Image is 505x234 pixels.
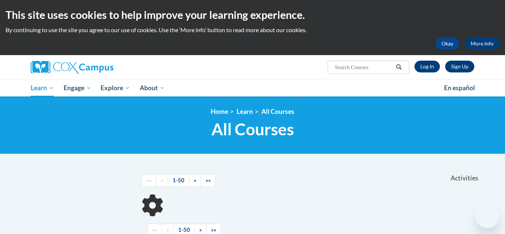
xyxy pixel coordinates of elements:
span: »» [206,177,211,183]
input: Search Courses [334,63,393,72]
a: Previous [156,174,168,187]
span: »» [211,227,216,233]
a: Register [445,61,474,72]
a: All Courses [261,108,294,115]
a: Cox Campus [31,61,171,74]
a: More Info [465,38,499,50]
span: About [140,84,165,92]
iframe: Button to launch messaging window [475,204,499,228]
span: » [194,177,196,183]
a: Explore [96,79,135,96]
span: Activities [451,174,478,182]
a: Next [189,174,201,187]
a: En español [439,80,480,96]
span: En español [444,84,475,92]
span: «« [152,227,157,233]
a: Begining [142,174,156,187]
a: About [135,79,170,96]
span: «« [146,177,152,183]
button: Search [393,63,404,72]
h2: This site uses cookies to help improve your learning experience. [6,7,499,22]
p: By continuing to use the site you agree to our use of cookies. Use the ‘More info’ button to read... [6,26,499,34]
a: End [201,174,216,187]
div: Main menu [20,79,485,96]
button: Okay [435,38,459,50]
img: Cox Campus [31,61,113,74]
span: « [166,227,169,233]
span: » [199,227,202,233]
a: Log In [414,61,440,72]
span: Engage [64,84,91,92]
a: 1-50 [168,174,189,187]
span: All Courses [211,119,294,139]
span: Explore [101,84,130,92]
span: « [161,177,163,183]
span: Learn [31,84,54,92]
a: Learn [26,79,59,96]
a: Engage [59,79,96,96]
a: Home [211,108,228,115]
a: Learn [237,108,253,115]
